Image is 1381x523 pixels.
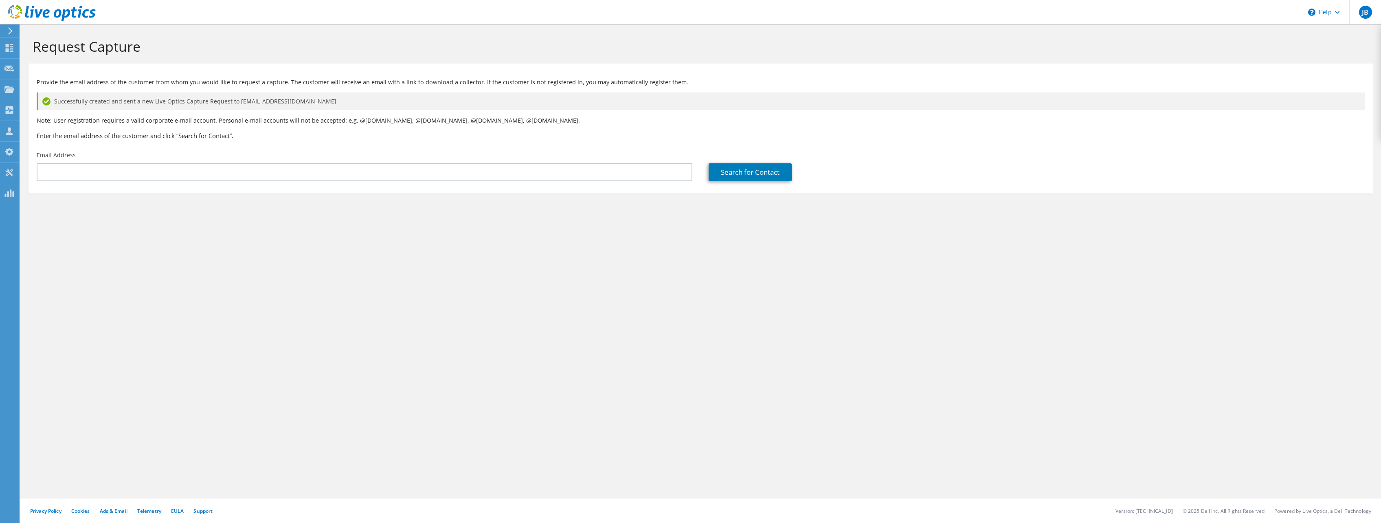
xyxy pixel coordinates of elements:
[137,508,161,514] a: Telemetry
[37,116,1365,125] p: Note: User registration requires a valid corporate e-mail account. Personal e-mail accounts will ...
[1308,9,1315,16] svg: \n
[37,151,76,159] label: Email Address
[1183,508,1265,514] li: © 2025 Dell Inc. All Rights Reserved
[1115,508,1173,514] li: Version: [TECHNICAL_ID]
[37,131,1365,140] h3: Enter the email address of the customer and click “Search for Contact”.
[193,508,213,514] a: Support
[71,508,90,514] a: Cookies
[709,163,792,181] a: Search for Contact
[100,508,127,514] a: Ads & Email
[1274,508,1371,514] li: Powered by Live Optics, a Dell Technology
[37,78,1365,87] p: Provide the email address of the customer from whom you would like to request a capture. The cust...
[171,508,184,514] a: EULA
[30,508,61,514] a: Privacy Policy
[1359,6,1372,19] span: JB
[54,97,336,106] span: Successfully created and sent a new Live Optics Capture Request to [EMAIL_ADDRESS][DOMAIN_NAME]
[33,38,1365,55] h1: Request Capture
